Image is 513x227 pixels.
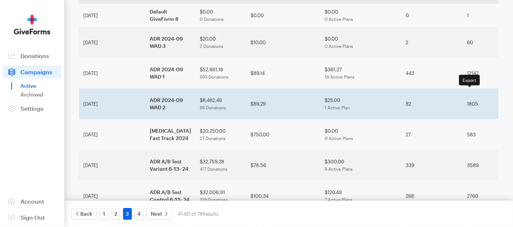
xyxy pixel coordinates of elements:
[200,197,228,202] span: 319 Donations
[401,88,463,119] td: 82
[320,88,401,119] td: $25.00
[320,4,401,27] td: $0.00
[80,209,92,218] span: Back
[463,181,509,211] td: 2760
[325,74,355,79] span: 16 Active Plans
[246,27,320,58] td: $10.00
[463,27,509,58] td: 60
[79,181,145,211] td: [DATE]
[3,211,61,224] a: Sign Out
[145,4,195,27] td: Default GiveForm 8
[200,105,226,110] span: 95 Donations
[145,119,195,150] td: [MEDICAL_DATA] Fast Track 2024
[20,214,45,221] span: Sign Out
[145,27,195,58] td: ADR 2024-09 WAD 3
[3,102,61,115] a: Settings
[20,90,61,99] a: Archived
[325,136,353,141] span: 0 Active Plans
[200,166,227,171] span: 417 Donations
[100,208,108,220] a: 1
[178,208,218,220] div: 41-60 of 78
[200,74,229,79] span: 593 Donations
[72,208,97,220] a: Back
[320,119,401,150] td: $0.00
[401,4,463,27] td: 0
[401,119,463,150] td: 27
[20,52,49,59] span: Donations
[463,88,509,119] td: 1805
[463,150,509,181] td: 3589
[79,88,145,119] td: [DATE]
[20,198,44,205] span: Account
[151,209,162,218] span: Next
[246,119,320,150] td: $750.00
[463,4,509,27] td: 1
[3,195,61,208] a: Account
[135,208,143,220] a: 4
[20,68,52,75] span: Campaigns
[246,4,320,27] td: $0.00
[320,150,401,181] td: $300.00
[320,58,401,88] td: $361.27
[145,88,195,119] td: ADR 2024-09 WAD 2
[3,65,61,79] a: Campaigns
[79,4,145,27] td: [DATE]
[325,166,353,171] span: 9 Active Plans
[14,15,50,35] img: GiveForms
[20,105,43,112] span: Settings
[463,58,509,88] td: 12142
[195,4,246,27] td: $0.00
[3,49,61,63] a: Donations
[200,43,223,49] span: 2 Donations
[401,181,463,211] td: 268
[401,27,463,58] td: 2
[246,58,320,88] td: $89.14
[401,58,463,88] td: 443
[79,58,145,88] td: [DATE]
[203,211,218,217] span: Results
[111,208,120,220] a: 2
[325,43,353,49] span: 0 Active Plans
[20,82,61,90] a: Active
[325,105,350,110] span: 1 Active Plan
[145,181,195,211] td: ADR A/B Test Control 6-13- 24
[320,27,401,58] td: $0.00
[79,119,145,150] td: [DATE]
[246,181,320,211] td: $100.34
[195,88,246,119] td: $8,482.46
[200,136,226,141] span: 27 Donations
[320,181,401,211] td: $120.49
[146,208,172,220] a: Next
[145,150,195,181] td: ADR A/B Test Variant 6-13- 24
[195,119,246,150] td: $20,250.00
[246,88,320,119] td: $89.29
[246,150,320,181] td: $78.56
[325,197,352,202] span: 7 Active Plans
[79,150,145,181] td: [DATE]
[463,119,509,150] td: 583
[145,58,195,88] td: ADR 2024-09 WAD 1
[195,58,246,88] td: $52,861.18
[79,27,145,58] td: [DATE]
[325,16,353,22] span: 0 Active Plans
[195,27,246,58] td: $20.00
[401,150,463,181] td: 339
[200,16,224,22] span: 0 Donations
[195,181,246,211] td: $32,006.91
[195,150,246,181] td: $32,759.28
